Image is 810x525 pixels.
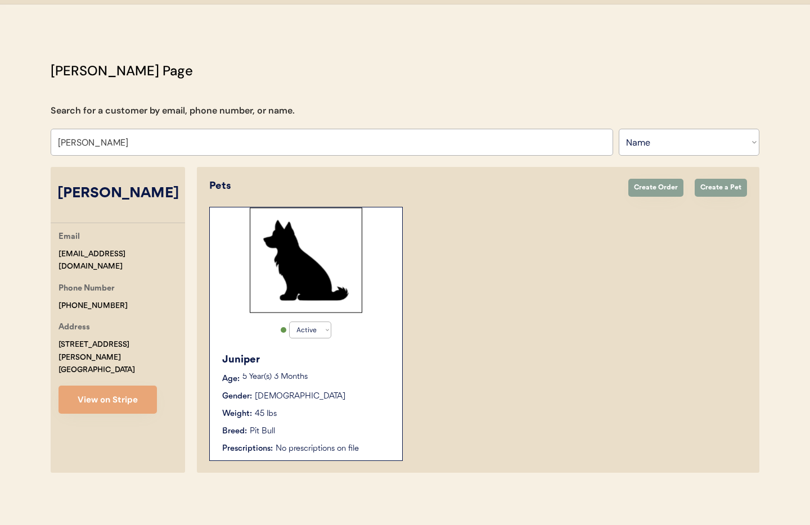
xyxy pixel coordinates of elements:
[276,443,391,455] div: No prescriptions on file
[250,426,275,437] div: Pit Bull
[242,373,391,381] p: 5 Year(s) 3 Months
[222,373,240,385] div: Age:
[51,129,613,156] input: Search by name
[58,282,115,296] div: Phone Number
[222,408,252,420] div: Weight:
[58,300,128,313] div: [PHONE_NUMBER]
[51,183,185,205] div: [PERSON_NAME]
[51,104,295,117] div: Search for a customer by email, phone number, or name.
[255,391,345,402] div: [DEMOGRAPHIC_DATA]
[58,386,157,414] button: View on Stripe
[695,179,747,197] button: Create a Pet
[58,248,185,274] div: [EMAIL_ADDRESS][DOMAIN_NAME]
[58,321,90,335] div: Address
[222,426,247,437] div: Breed:
[58,338,185,377] div: [STREET_ADDRESS][PERSON_NAME] [GEOGRAPHIC_DATA]
[222,443,273,455] div: Prescriptions:
[255,408,277,420] div: 45 lbs
[209,179,617,194] div: Pets
[51,61,193,81] div: [PERSON_NAME] Page
[222,352,391,368] div: Juniper
[58,230,80,245] div: Email
[250,207,362,313] img: Rectangle%2029.svg
[628,179,683,197] button: Create Order
[222,391,252,402] div: Gender:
